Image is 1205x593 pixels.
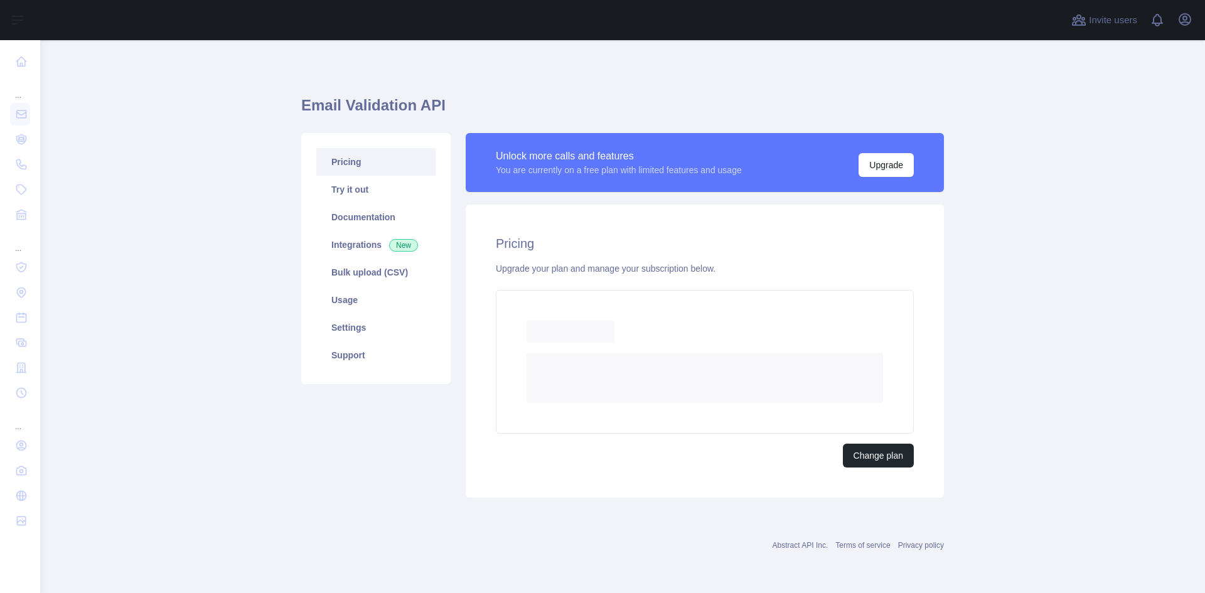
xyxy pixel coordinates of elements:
a: Terms of service [835,541,890,550]
button: Upgrade [859,153,914,177]
button: Change plan [843,444,914,467]
a: Support [316,341,436,369]
a: Try it out [316,176,436,203]
div: ... [10,407,30,432]
div: You are currently on a free plan with limited features and usage [496,164,742,176]
a: Usage [316,286,436,314]
a: Abstract API Inc. [773,541,828,550]
div: ... [10,75,30,100]
button: Invite users [1069,10,1140,30]
a: Privacy policy [898,541,944,550]
a: Documentation [316,203,436,231]
a: Settings [316,314,436,341]
a: Integrations New [316,231,436,259]
div: Upgrade your plan and manage your subscription below. [496,262,914,275]
span: New [389,239,418,252]
a: Bulk upload (CSV) [316,259,436,286]
h2: Pricing [496,235,914,252]
span: Invite users [1089,13,1137,28]
h1: Email Validation API [301,95,944,126]
div: Unlock more calls and features [496,149,742,164]
a: Pricing [316,148,436,176]
div: ... [10,228,30,254]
